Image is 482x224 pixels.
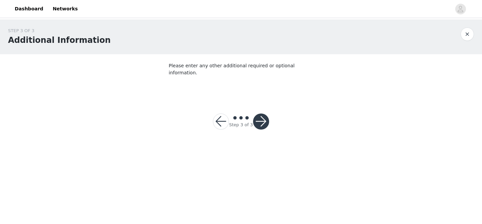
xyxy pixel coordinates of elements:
[169,62,313,76] p: Please enter any other additional required or optional information.
[8,34,110,46] h1: Additional Information
[49,1,82,16] a: Networks
[11,1,47,16] a: Dashboard
[8,27,110,34] div: STEP 3 OF 3
[229,122,253,128] div: Step 3 of 3
[457,4,464,14] div: avatar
